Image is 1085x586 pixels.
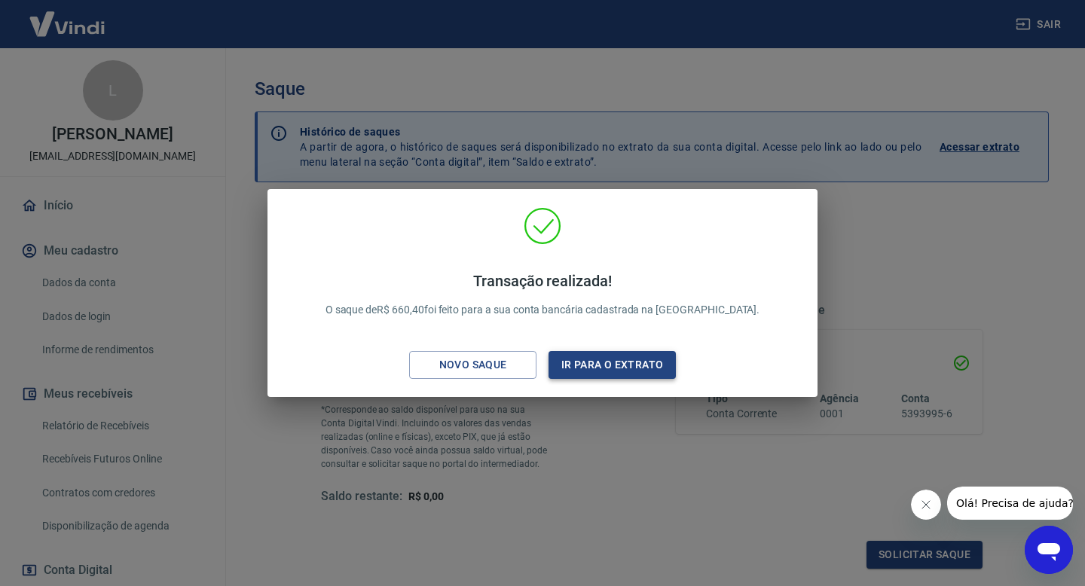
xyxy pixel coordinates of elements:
[549,351,676,379] button: Ir para o extrato
[325,272,760,318] p: O saque de R$ 660,40 foi feito para a sua conta bancária cadastrada na [GEOGRAPHIC_DATA].
[1025,526,1073,574] iframe: Button to launch messaging window
[911,490,941,520] iframe: Close message
[421,356,525,374] div: Novo saque
[325,272,760,290] h4: Transação realizada!
[409,351,536,379] button: Novo saque
[947,487,1073,520] iframe: Message from company
[9,11,127,23] span: Olá! Precisa de ajuda?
